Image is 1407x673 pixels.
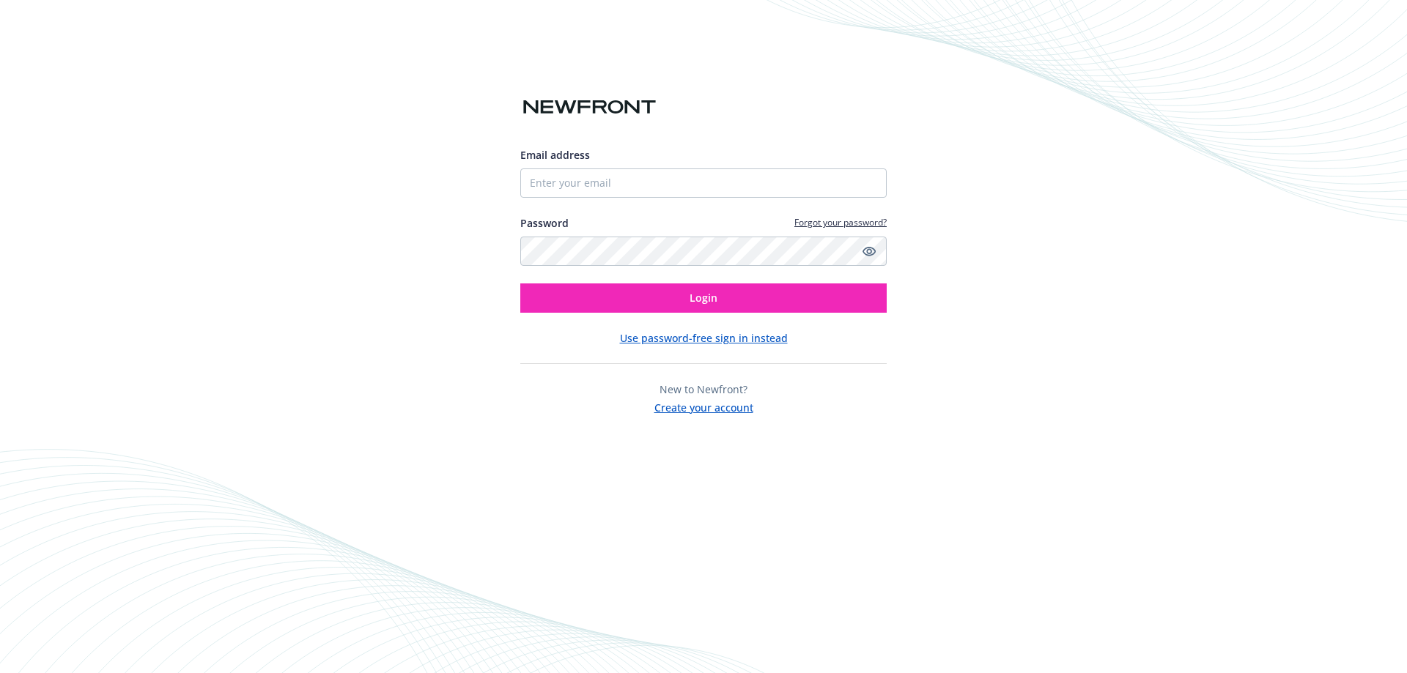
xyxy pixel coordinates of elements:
[520,168,887,198] input: Enter your email
[690,291,717,305] span: Login
[654,397,753,415] button: Create your account
[520,283,887,313] button: Login
[660,382,747,396] span: New to Newfront?
[520,237,887,266] input: Enter your password
[620,330,788,346] button: Use password-free sign in instead
[860,242,878,260] a: Show password
[520,94,659,120] img: Newfront logo
[520,148,590,162] span: Email address
[794,216,887,228] a: Forgot your password?
[520,215,569,231] label: Password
